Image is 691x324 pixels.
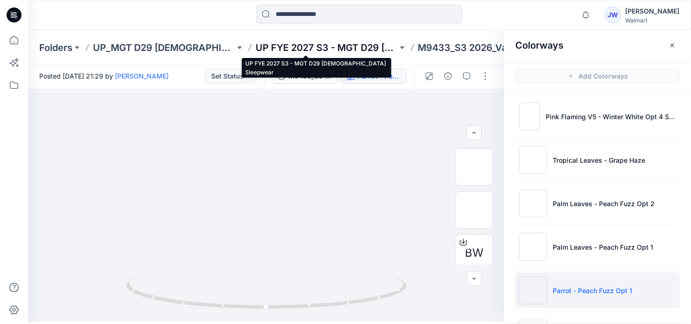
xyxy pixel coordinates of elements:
div: Walmart [625,17,679,24]
div: JW [605,7,621,23]
button: Details [441,69,456,84]
h2: Colorways [515,40,563,51]
button: M9433_S3 2026_Value Chemise_Midpoint [272,69,337,84]
div: M9433_S3 2026_Value Chemise_Midpoint [288,71,331,81]
img: Palm Leaves - Peach Fuzz Opt 2 [519,189,547,217]
img: Palm Leaves - Peach Fuzz Opt 1 [519,233,547,261]
img: Tropical Leaves - Grape Haze [519,146,547,174]
a: UP FYE 2027 S3 - MGT D29 [DEMOGRAPHIC_DATA] Sleepwear [256,41,398,54]
a: UP_MGT D29 [DEMOGRAPHIC_DATA] Sleep [93,41,235,54]
p: M9433_S3 2026_Value Chemise_Midpoint [418,41,560,54]
img: Parrot - Peach Fuzz Opt 1 [519,276,547,304]
p: Palm Leaves - Peach Fuzz Opt 2 [553,199,655,209]
p: Parrot - Peach Fuzz Opt 1 [553,286,632,295]
p: Palm Leaves - Peach Fuzz Opt 1 [553,242,653,252]
p: Tropical Leaves - Grape Haze [553,155,645,165]
button: Parrot - Peach Fuzz Opt 1 [341,69,406,84]
span: BW [465,245,484,261]
a: [PERSON_NAME] [115,72,169,80]
a: Folders [39,41,72,54]
p: Pink Flaming V5 - Winter White Opt 4 SQUARE REPEAT [546,112,676,122]
div: Parrot - Peach Fuzz Opt 1 [357,71,400,81]
div: [PERSON_NAME] [625,6,679,17]
img: Pink Flaming V5 - Winter White Opt 4 SQUARE REPEAT [519,102,540,130]
span: Posted [DATE] 21:29 by [39,71,169,81]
